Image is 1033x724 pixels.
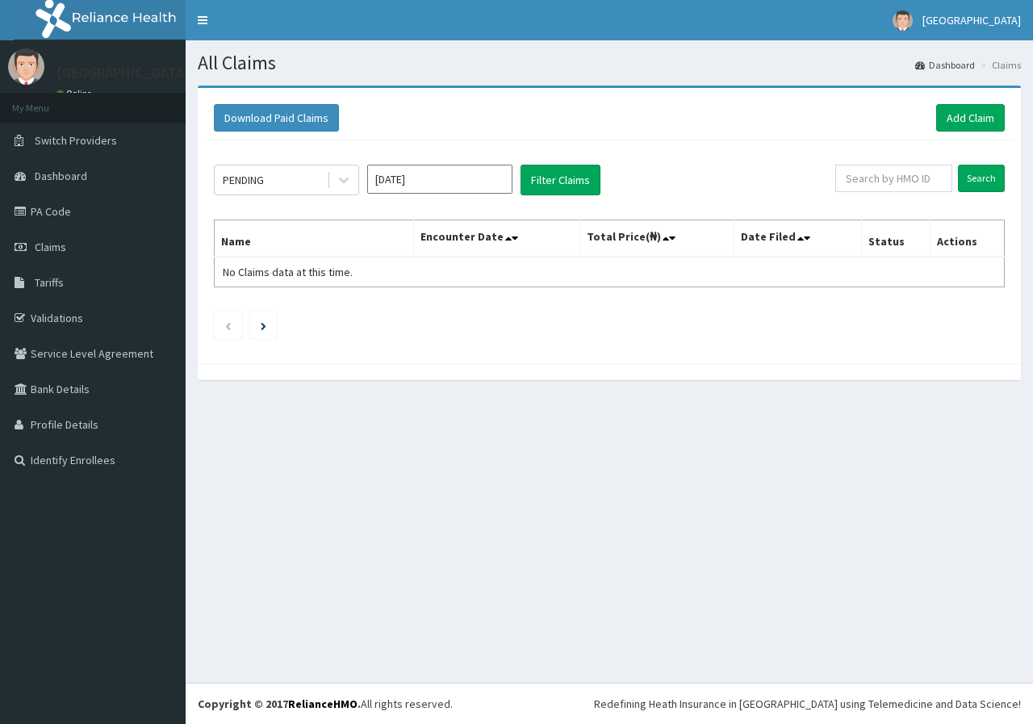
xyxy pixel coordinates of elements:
th: Actions [930,220,1004,257]
a: Previous page [224,318,232,333]
p: [GEOGRAPHIC_DATA] [56,65,190,80]
th: Date Filed [734,220,861,257]
th: Total Price(₦) [579,220,734,257]
a: Add Claim [936,104,1005,132]
input: Search [958,165,1005,192]
div: Redefining Heath Insurance in [GEOGRAPHIC_DATA] using Telemedicine and Data Science! [594,696,1021,712]
span: Switch Providers [35,133,117,148]
span: No Claims data at this time. [223,265,353,279]
div: PENDING [223,172,264,188]
button: Download Paid Claims [214,104,339,132]
th: Status [861,220,930,257]
button: Filter Claims [521,165,600,195]
a: Dashboard [915,58,975,72]
footer: All rights reserved. [186,683,1033,724]
input: Search by HMO ID [835,165,952,192]
span: Claims [35,240,66,254]
span: [GEOGRAPHIC_DATA] [922,13,1021,27]
a: Online [56,88,95,99]
h1: All Claims [198,52,1021,73]
img: User Image [893,10,913,31]
span: Dashboard [35,169,87,183]
img: User Image [8,48,44,85]
th: Encounter Date [413,220,579,257]
li: Claims [977,58,1021,72]
th: Name [215,220,414,257]
strong: Copyright © 2017 . [198,697,361,711]
a: Next page [261,318,266,333]
a: RelianceHMO [288,697,358,711]
span: Tariffs [35,275,64,290]
input: Select Month and Year [367,165,512,194]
